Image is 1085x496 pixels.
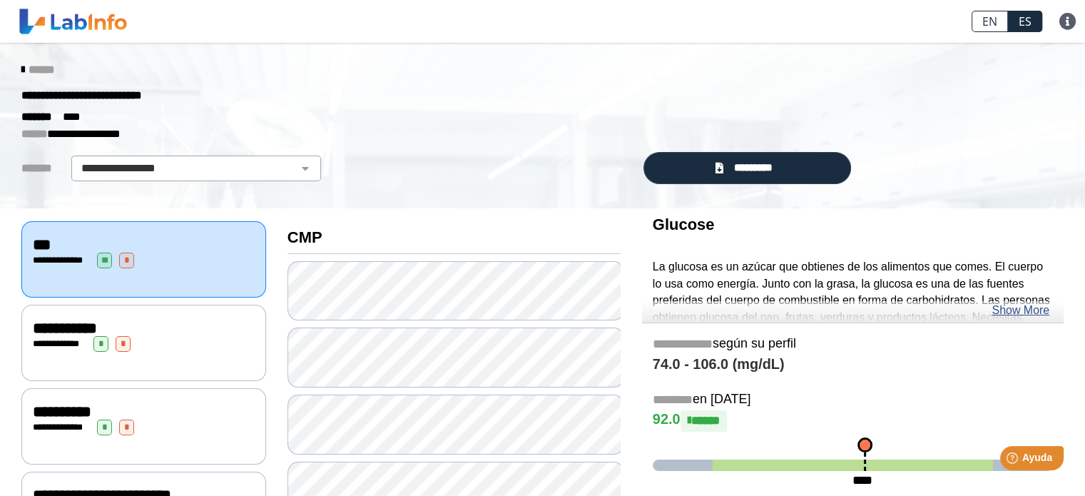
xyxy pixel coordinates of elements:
a: ES [1008,11,1042,32]
b: CMP [287,228,322,246]
p: La glucosa es un azúcar que obtienes de los alimentos que comes. El cuerpo lo usa como energía. J... [653,258,1053,378]
h4: 74.0 - 106.0 (mg/dL) [653,356,1053,373]
a: Show More [992,302,1049,319]
iframe: Help widget launcher [958,440,1069,480]
h5: en [DATE] [653,392,1053,408]
a: EN [972,11,1008,32]
b: Glucose [653,216,715,233]
h4: 92.0 [653,410,1053,432]
h5: según su perfil [653,336,1053,353]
